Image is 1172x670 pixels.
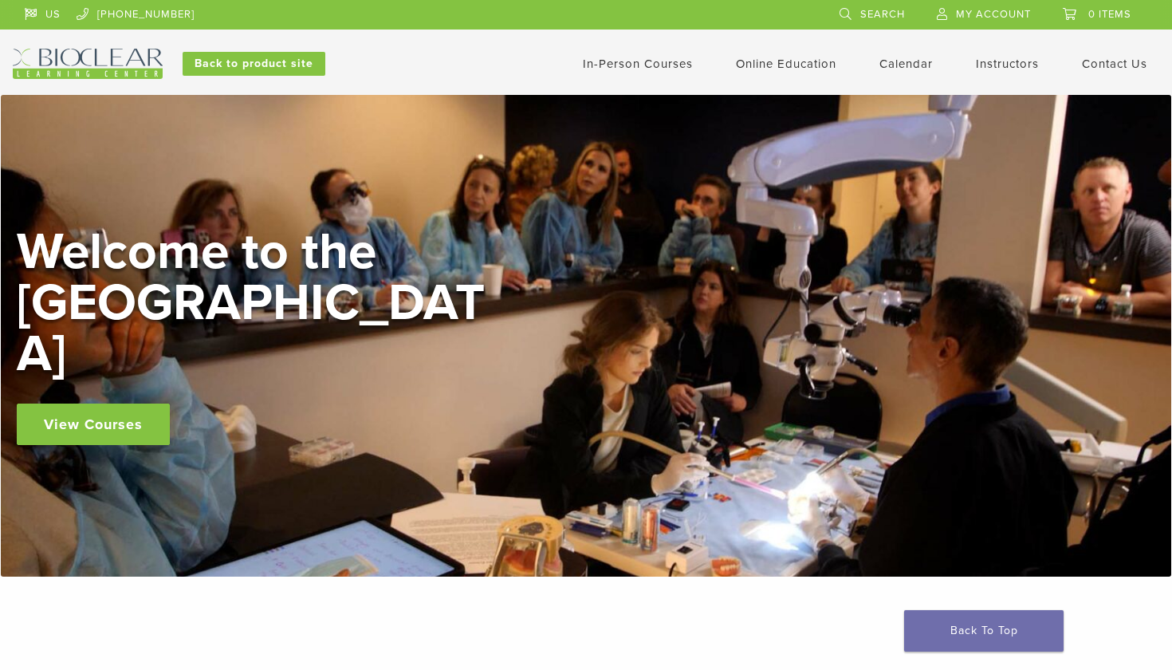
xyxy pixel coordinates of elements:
span: My Account [956,8,1031,21]
span: Search [860,8,905,21]
img: Bioclear [13,49,163,79]
a: In-Person Courses [583,57,693,71]
a: Calendar [879,57,933,71]
a: Back To Top [904,610,1064,652]
a: Back to product site [183,52,325,76]
a: Instructors [976,57,1039,71]
a: View Courses [17,404,170,445]
span: 0 items [1088,8,1131,21]
a: Contact Us [1082,57,1147,71]
a: Online Education [736,57,836,71]
h2: Welcome to the [GEOGRAPHIC_DATA] [17,227,495,380]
